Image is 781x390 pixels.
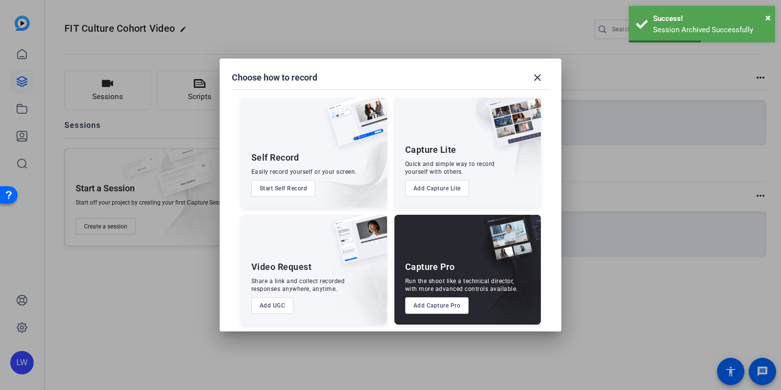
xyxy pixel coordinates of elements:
[405,297,469,314] button: Add Capture Pro
[653,13,768,24] div: Success!
[405,277,518,293] div: Run the shoot like a technical director, with more advanced controls available.
[251,277,345,293] div: Share a link and collect recorded responses anywhere, anytime.
[405,261,455,273] div: Capture Pro
[330,245,387,325] img: embarkstudio-ugc-content.png
[405,180,469,197] button: Add Capture Lite
[532,72,543,83] mat-icon: close
[453,98,541,195] img: embarkstudio-capture-lite.png
[232,72,317,83] h1: Choose how to record
[480,98,541,157] img: capture-lite.png
[405,144,456,156] div: Capture Lite
[469,227,541,325] img: embarkstudio-capture-pro.png
[476,215,541,274] img: capture-pro.png
[251,152,299,164] div: Self Record
[765,12,771,23] span: ×
[765,10,771,25] button: Close
[251,180,316,197] button: Start Self Record
[251,261,312,273] div: Video Request
[405,160,495,176] div: Quick and simple way to record yourself with others.
[320,98,387,156] img: self-record.png
[327,215,387,274] img: ugc-content.png
[251,168,357,176] div: Easily record yourself or your screen.
[653,24,768,36] div: Session Archived Successfully
[251,297,294,314] button: Add UGC
[302,119,387,207] img: embarkstudio-self-record.png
